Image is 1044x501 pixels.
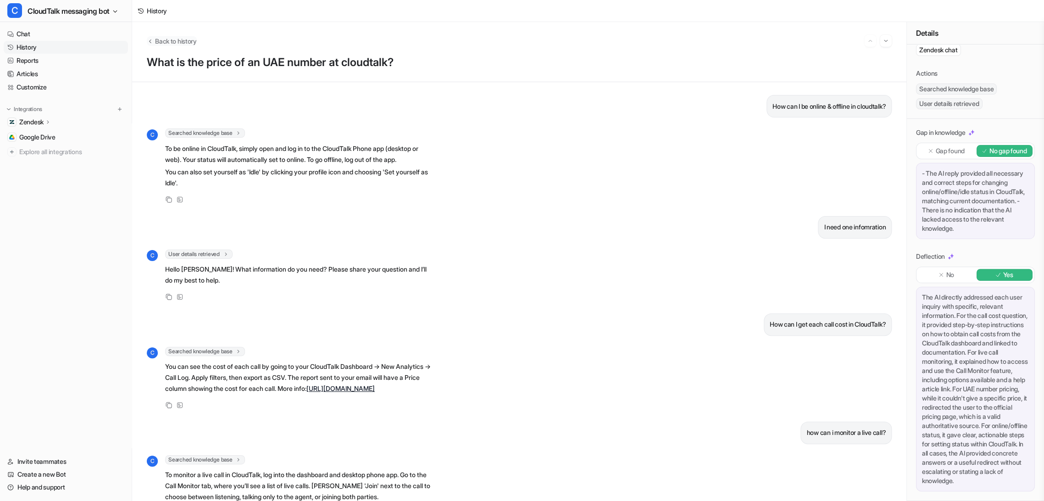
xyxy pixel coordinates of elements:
[4,41,128,54] a: History
[7,137,176,158] div: eesel says…
[165,128,245,138] span: Searched knowledge base
[7,275,176,288] div: [DATE]
[4,468,128,481] a: Create a new Bot
[22,103,59,110] b: In 2 hours
[883,37,889,45] img: Next session
[7,47,176,124] div: Operator says…
[4,131,128,144] a: Google DriveGoogle Drive
[57,139,139,147] div: joined the conversation
[916,98,983,109] span: User details retrieved
[15,235,143,253] div: Thanks, Kyva
[6,4,23,21] button: go back
[907,22,1044,45] div: Details
[155,36,197,46] span: Back to history
[9,119,15,125] img: Zendesk
[147,56,892,69] p: What is the price of an UAE number at cloudtalk?
[19,145,124,159] span: Explore all integrations
[989,146,1027,156] p: No gap found
[147,456,158,467] span: C
[15,53,143,89] div: You’ll get replies here and in your email: ✉️
[4,28,128,40] a: Chat
[772,101,886,112] p: How can I be online & offline in cloudtalk?
[9,134,15,140] img: Google Drive
[916,252,945,261] p: Deflection
[45,138,54,147] img: Profile image for eesel
[147,36,197,46] button: Back to history
[916,163,1035,239] div: - The AI reply provided all necessary and correct steps for changing online/offline/idle status i...
[4,105,45,114] button: Integrations
[165,361,433,394] p: You can see the cost of each call by going to your CloudTalk Dashboard → New Analytics → Call Log...
[916,287,1035,491] div: The AI directly addressed each user inquiry with specific, relevant information. For the call cos...
[117,106,123,112] img: menu_add.svg
[806,427,886,438] p: how can i monitor a live call?
[4,145,128,158] a: Explore all integrations
[165,455,245,464] span: Searched knowledge base
[29,301,36,308] button: Gif picker
[147,129,158,140] span: C
[6,106,12,112] img: expand menu
[15,71,134,88] b: [EMAIL_ADDRESS][PERSON_NAME][DOMAIN_NAME]
[44,301,51,308] button: Upload attachment
[28,5,110,17] span: CloudTalk messaging bot
[165,143,433,165] p: To be online in CloudTalk, simply open and log in to the CloudTalk Phone app (desktop or web). Yo...
[165,250,233,259] span: User details retrieved
[15,94,143,111] div: The team will be back 🕒
[15,163,143,181] div: Hi [PERSON_NAME], ​
[7,3,22,18] span: C
[4,455,128,468] a: Invite teammates
[7,158,176,275] div: eesel says…
[161,4,178,20] div: Close
[916,128,966,137] p: Gap in knowledge
[15,181,143,235] div: Thanks for confirming your requirements. I’ve passed this on to the team, and we’ll review the de...
[7,158,150,259] div: Hi [PERSON_NAME],​Thanks for confirming your requirements. I’ve passed this on to the team, and w...
[306,384,375,392] a: [URL][DOMAIN_NAME]
[946,270,954,279] p: No
[916,69,938,78] p: Actions
[44,5,64,11] h1: eesel
[4,81,128,94] a: Customize
[4,481,128,494] a: Help and support
[165,167,433,189] p: You can also set yourself as 'Idle' by clicking your profile icon and choosing 'Set yourself as I...
[44,11,110,21] p: Active in the last 15m
[936,146,965,156] p: Gap found
[7,47,150,117] div: You’ll get replies here and in your email:✉️[EMAIL_ADDRESS][PERSON_NAME][DOMAIN_NAME]The team wil...
[19,117,44,127] p: Zendesk
[916,83,997,95] span: Searched knowledge base
[165,347,245,356] span: Searched knowledge base
[15,261,59,266] div: eesel • 20h ago
[147,250,158,261] span: C
[4,54,128,67] a: Reports
[1003,270,1013,279] p: Yes
[8,281,176,297] textarea: Message…
[165,264,433,286] p: Hello [PERSON_NAME]! What information do you need? Please share your question and I’ll do my best...
[880,35,892,47] button: Go to next session
[58,301,66,308] button: Start recording
[144,4,161,21] button: Home
[770,319,886,330] p: How can I get each call cost in CloudTalk?
[57,139,73,146] b: eesel
[867,37,873,45] img: Previous session
[7,147,17,156] img: explore all integrations
[14,106,42,113] p: Integrations
[7,124,176,137] div: [DATE]
[14,301,22,308] button: Emoji picker
[19,133,56,142] span: Google Drive
[919,45,958,55] p: Zendesk chat
[4,67,128,80] a: Articles
[157,297,172,312] button: Send a message…
[26,5,41,20] img: Profile image for eesel
[147,347,158,358] span: C
[824,222,886,233] p: I need one infomration
[147,6,167,16] div: History
[864,35,876,47] button: Go to previous session
[40,26,169,35] div: Can we set this, please?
